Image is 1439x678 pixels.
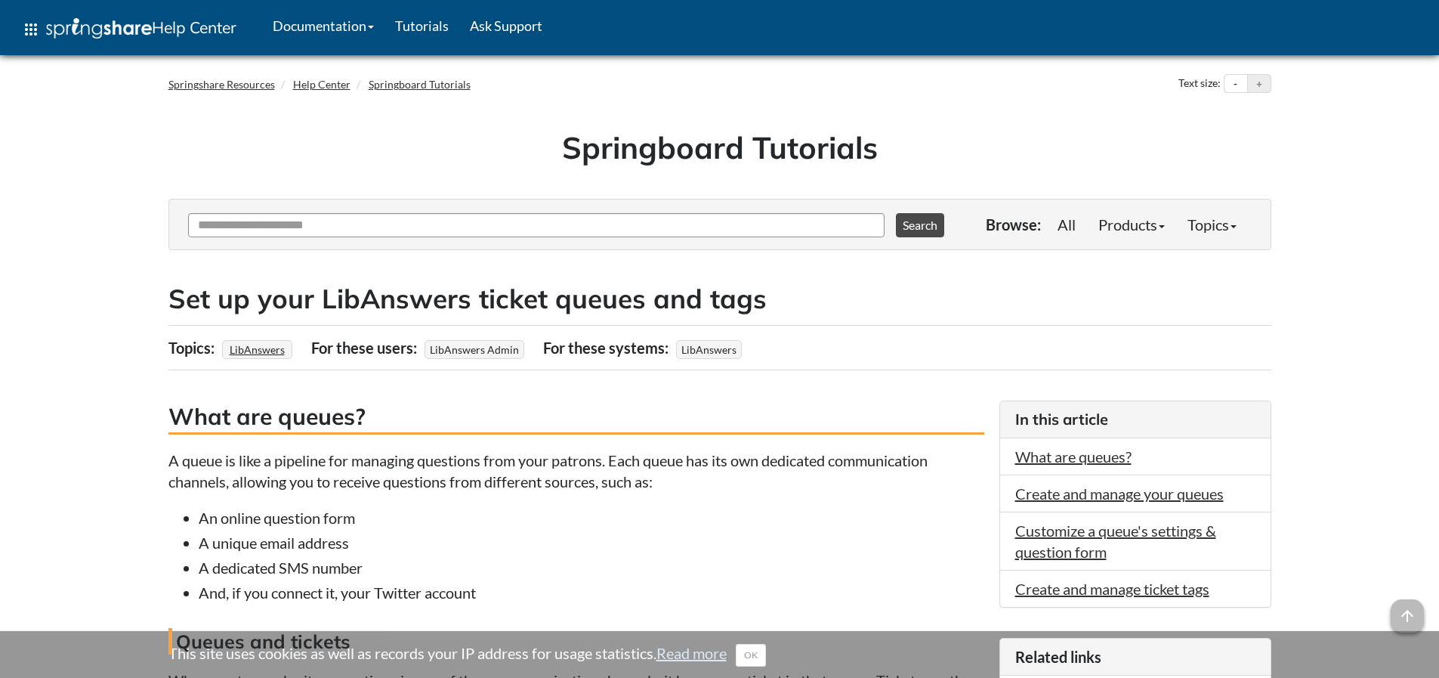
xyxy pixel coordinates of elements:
[1015,485,1224,503] a: Create and manage your queues
[543,333,672,362] div: For these systems:
[168,280,1271,317] h2: Set up your LibAnswers ticket queues and tags
[22,20,40,39] span: apps
[1046,209,1087,240] a: All
[369,78,471,91] a: Springboard Tutorials
[1015,447,1132,466] a: What are queues?
[986,214,1041,235] p: Browse:
[152,17,236,37] span: Help Center
[180,126,1260,169] h1: Springboard Tutorials
[46,18,152,39] img: Springshare
[11,7,247,52] a: apps Help Center
[199,507,984,528] li: An online question form
[1015,648,1101,666] span: Related links
[1015,409,1255,430] h3: In this article
[153,642,1286,667] div: This site uses cookies as well as records your IP address for usage statistics.
[1175,74,1224,94] div: Text size:
[425,340,524,359] span: LibAnswers Admin
[1224,75,1247,93] button: Decrease text size
[262,7,384,45] a: Documentation
[227,339,287,361] a: LibAnswers
[1015,580,1209,598] a: Create and manage ticket tags
[1391,601,1424,619] a: arrow_upward
[1015,522,1216,561] a: Customize a queue's settings & question form
[199,532,984,553] li: A unique email address
[199,557,984,578] li: A dedicated SMS number
[199,582,984,603] li: And, if you connect it, your Twitter account
[311,333,421,362] div: For these users:
[168,628,984,655] h4: Queues and tickets
[896,213,944,237] button: Search
[168,450,984,492] p: A queue is like a pipeline for managing questions from your patrons. Each queue has its own dedic...
[168,78,275,91] a: Springshare Resources
[168,333,218,362] div: Topics:
[1391,599,1424,633] span: arrow_upward
[384,7,459,45] a: Tutorials
[293,78,350,91] a: Help Center
[1248,75,1271,93] button: Increase text size
[1176,209,1248,240] a: Topics
[168,401,984,435] h3: What are queues?
[459,7,553,45] a: Ask Support
[1087,209,1176,240] a: Products
[676,340,742,359] span: LibAnswers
